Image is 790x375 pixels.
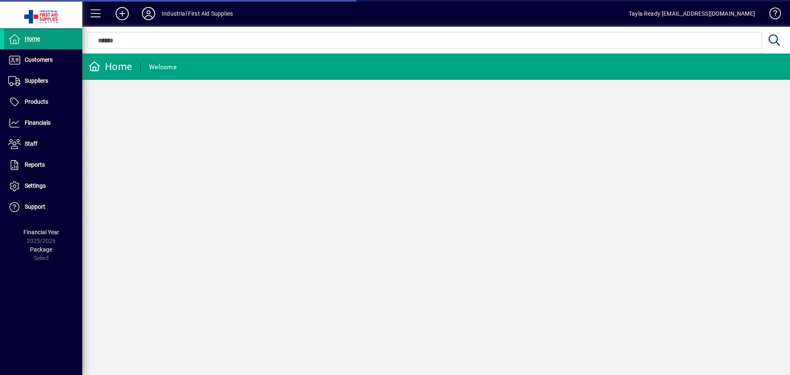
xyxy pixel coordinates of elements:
span: Package [30,246,52,253]
span: Financials [25,119,51,126]
span: Financial Year [23,229,59,235]
a: Suppliers [4,71,82,91]
button: Add [109,6,135,21]
a: Reports [4,155,82,175]
span: Settings [25,182,46,189]
div: Welcome [149,61,177,74]
button: Profile [135,6,162,21]
span: Support [25,203,45,210]
div: Tayla Ready [EMAIL_ADDRESS][DOMAIN_NAME] [629,7,755,20]
a: Staff [4,134,82,154]
span: Staff [25,140,37,147]
div: Home [88,60,132,73]
span: Products [25,98,48,105]
a: Customers [4,50,82,70]
div: Industrial First Aid Supplies [162,7,233,20]
a: Support [4,197,82,217]
a: Settings [4,176,82,196]
span: Customers [25,56,53,63]
a: Knowledge Base [763,2,780,28]
span: Home [25,35,40,42]
span: Reports [25,161,45,168]
span: Suppliers [25,77,48,84]
a: Financials [4,113,82,133]
a: Products [4,92,82,112]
